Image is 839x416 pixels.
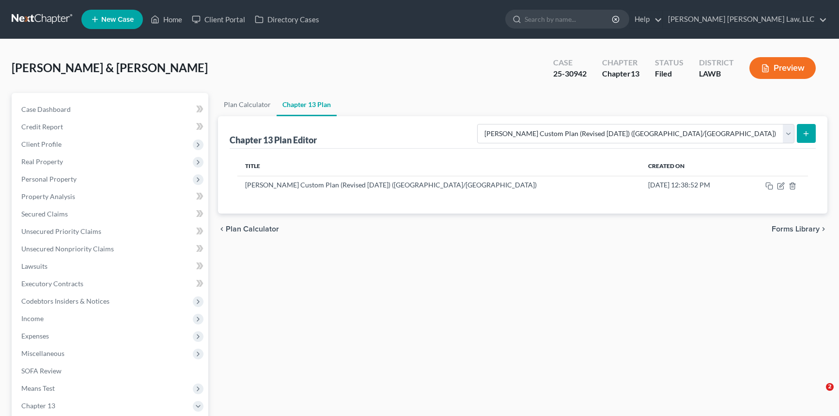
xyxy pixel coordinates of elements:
span: Means Test [21,384,55,392]
span: Plan Calculator [226,225,279,233]
span: Property Analysis [21,192,75,200]
a: Property Analysis [14,188,208,205]
span: Expenses [21,332,49,340]
span: Unsecured Priority Claims [21,227,101,235]
input: Search by name... [525,10,613,28]
a: Home [146,11,187,28]
a: Lawsuits [14,258,208,275]
a: Unsecured Priority Claims [14,223,208,240]
a: Case Dashboard [14,101,208,118]
a: Help [630,11,662,28]
div: 25-30942 [553,68,587,79]
a: Unsecured Nonpriority Claims [14,240,208,258]
a: Plan Calculator [218,93,277,116]
span: Forms Library [772,225,820,233]
div: Chapter [602,68,639,79]
div: Status [655,57,684,68]
span: 13 [631,69,639,78]
span: Client Profile [21,140,62,148]
a: [PERSON_NAME] [PERSON_NAME] Law, LLC [663,11,827,28]
a: Chapter 13 Plan [277,93,337,116]
span: Case Dashboard [21,105,71,113]
span: Secured Claims [21,210,68,218]
button: chevron_left Plan Calculator [218,225,279,233]
span: Miscellaneous [21,349,64,357]
span: Lawsuits [21,262,47,270]
span: Unsecured Nonpriority Claims [21,245,114,253]
button: Forms Library chevron_right [772,225,827,233]
th: Created On [640,156,742,176]
div: Chapter 13 Plan Editor [230,134,317,146]
a: Credit Report [14,118,208,136]
span: New Case [101,16,134,23]
i: chevron_right [820,225,827,233]
i: chevron_left [218,225,226,233]
div: Filed [655,68,684,79]
span: 2 [826,383,834,391]
a: Executory Contracts [14,275,208,293]
td: [DATE] 12:38:52 PM [640,176,742,194]
span: Chapter 13 [21,401,55,410]
span: Codebtors Insiders & Notices [21,297,109,305]
span: [PERSON_NAME] & [PERSON_NAME] [12,61,208,75]
span: Personal Property [21,175,77,183]
span: Executory Contracts [21,279,83,288]
button: Preview [749,57,816,79]
div: Chapter [602,57,639,68]
span: Real Property [21,157,63,166]
a: SOFA Review [14,362,208,380]
a: Secured Claims [14,205,208,223]
div: Case [553,57,587,68]
a: Directory Cases [250,11,324,28]
span: Credit Report [21,123,63,131]
div: District [699,57,734,68]
div: LAWB [699,68,734,79]
span: Income [21,314,44,323]
td: [PERSON_NAME] Custom Plan (Revised [DATE]) ([GEOGRAPHIC_DATA]/[GEOGRAPHIC_DATA]) [237,176,640,194]
th: Title [237,156,640,176]
span: SOFA Review [21,367,62,375]
a: Client Portal [187,11,250,28]
iframe: Intercom live chat [806,383,829,406]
